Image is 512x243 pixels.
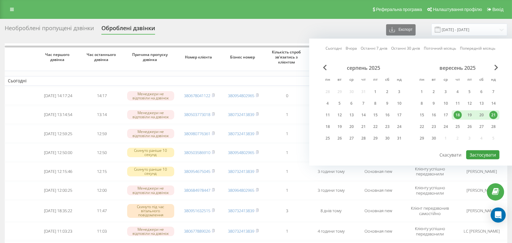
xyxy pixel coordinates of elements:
[334,122,346,131] div: вт 19 серп 2025 р.
[466,111,474,119] div: 19
[424,45,456,51] a: Поточний місяць
[488,87,499,97] div: нд 7 вер 2025 р.
[127,185,174,195] div: Менеджери не відповіли на дзвінок
[460,45,496,51] a: Попередній місяць
[477,123,486,131] div: 27
[309,163,353,180] td: 3 години тому
[440,122,452,131] div: ср 24 вер 2025 р.
[476,110,488,120] div: сб 20 вер 2025 р.
[416,99,428,108] div: пн 8 вер 2025 р.
[184,187,210,193] a: 380684978447
[416,134,428,143] div: пн 29 вер 2025 р.
[477,99,486,108] div: 13
[228,208,254,213] a: 380732413839
[80,201,124,221] td: 11:47
[324,123,332,131] div: 18
[383,75,392,85] abbr: субота
[428,99,440,108] div: вт 9 вер 2025 р.
[395,111,403,119] div: 17
[358,122,369,131] div: чт 21 серп 2025 р.
[491,207,506,223] div: Open Intercom Messenger
[457,223,507,240] td: LC [PERSON_NAME]
[488,110,499,120] div: нд 21 вер 2025 р.
[466,99,474,108] div: 12
[309,201,353,221] td: 8 днів тому
[36,106,80,124] td: [DATE] 13:14:54
[361,45,388,51] a: Останні 7 днів
[403,182,457,199] td: Клієнту успішно передзвонили
[324,99,332,108] div: 4
[80,125,124,142] td: 12:59
[464,87,476,97] div: пт 5 вер 2025 р.
[265,106,309,124] td: 1
[395,88,403,96] div: 3
[429,75,439,85] abbr: вівторок
[440,87,452,97] div: ср 3 вер 2025 р.
[336,99,344,108] div: 5
[416,110,428,120] div: пн 15 вер 2025 р.
[323,65,327,70] span: Previous Month
[226,55,260,60] span: Бізнес номер
[228,228,254,234] a: 380732413839
[346,122,358,131] div: ср 20 серп 2025 р.
[466,150,499,159] button: Застосувати
[85,52,119,62] span: Час останнього дзвінка
[36,144,80,161] td: [DATE] 12:50:00
[265,201,309,221] td: 3
[381,134,393,143] div: сб 30 серп 2025 р.
[371,99,380,108] div: 8
[324,134,332,142] div: 25
[346,99,358,108] div: ср 6 серп 2025 р.
[80,144,124,161] td: 12:50
[440,110,452,120] div: ср 17 вер 2025 р.
[336,123,344,131] div: 19
[265,223,309,240] td: 1
[334,110,346,120] div: вт 12 серп 2025 р.
[436,150,465,159] button: Скасувати
[36,201,80,221] td: [DATE] 18:35:22
[457,182,507,199] td: [PERSON_NAME]
[395,134,403,142] div: 31
[346,134,358,143] div: ср 27 серп 2025 р.
[228,112,254,117] a: 380732413839
[489,123,498,131] div: 28
[393,122,405,131] div: нд 24 серп 2025 р.
[228,168,254,174] a: 380732413839
[428,87,440,97] div: вт 2 вер 2025 р.
[265,182,309,199] td: 1
[430,99,438,108] div: 9
[309,182,353,199] td: 3 години тому
[476,122,488,131] div: сб 27 вер 2025 р.
[336,134,344,142] div: 26
[418,88,426,96] div: 1
[371,88,380,96] div: 1
[391,45,420,51] a: Останні 30 днів
[418,123,426,131] div: 22
[127,91,174,101] div: Менеджери не відповіли на дзвінок
[418,99,426,108] div: 8
[442,111,450,119] div: 17
[393,110,405,120] div: нд 17 серп 2025 р.
[358,110,369,120] div: чт 14 серп 2025 р.
[348,134,356,142] div: 27
[322,65,405,71] div: серпень 2025
[442,88,450,96] div: 3
[127,227,174,236] div: Менеджери не відповіли на дзвінок
[184,112,210,117] a: 380503773018
[322,99,334,108] div: пн 4 серп 2025 р.
[403,223,457,240] td: Клієнту успішно передзвонили
[228,187,254,193] a: 380964802965
[369,110,381,120] div: пт 15 серп 2025 р.
[127,110,174,119] div: Менеджери не відповіли на дзвінок
[383,134,391,142] div: 30
[430,111,438,119] div: 16
[457,163,507,180] td: [PERSON_NAME]
[454,99,462,108] div: 11
[36,163,80,180] td: [DATE] 12:15:46
[430,134,438,142] div: 30
[369,122,381,131] div: пт 22 серп 2025 р.
[476,99,488,108] div: сб 13 вер 2025 р.
[334,99,346,108] div: вт 5 серп 2025 р.
[80,182,124,199] td: 12:00
[80,106,124,124] td: 13:14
